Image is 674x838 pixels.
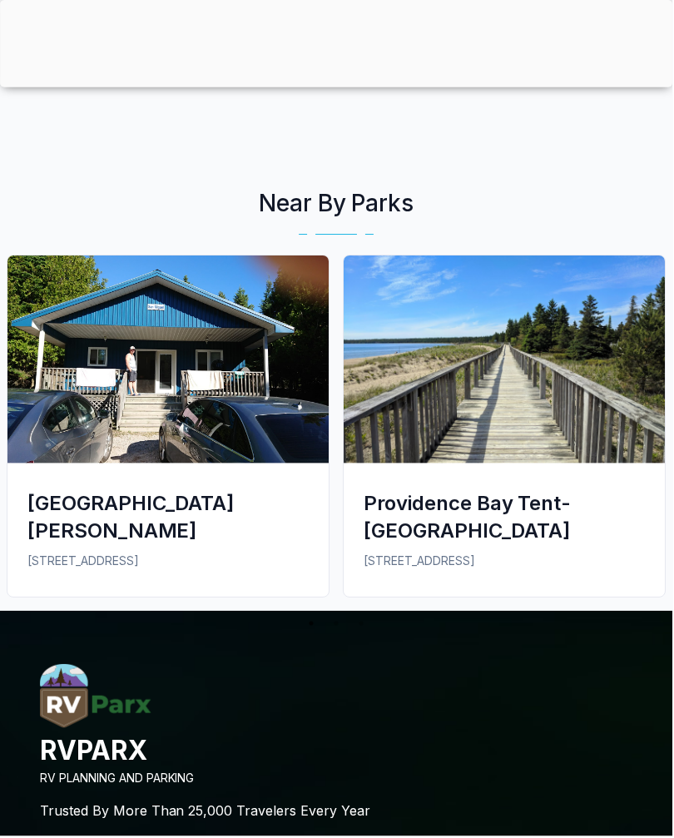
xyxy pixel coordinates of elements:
a: RVParx.comRVPARXRV PLANNING AND PARKING [40,717,634,790]
button: 2 [329,617,345,633]
img: Santa Maria Trailer Resort & Cottages [7,256,330,464]
p: [STREET_ADDRESS] [27,553,310,572]
a: Providence Bay Tent-Trailer ParkProvidence Bay Tent-[GEOGRAPHIC_DATA][STREET_ADDRESS] [337,255,674,612]
h4: RVPARX [40,735,634,771]
button: 3 [354,617,370,633]
img: Providence Bay Tent-Trailer Park [344,256,667,464]
p: Trusted By More Than 25,000 Travelers Every Year [40,790,634,836]
div: Providence Bay Tent-[GEOGRAPHIC_DATA] [364,491,647,546]
div: [GEOGRAPHIC_DATA][PERSON_NAME] [27,491,310,546]
p: [STREET_ADDRESS] [364,553,647,572]
img: RVParx.com [40,666,151,730]
p: RV PLANNING AND PARKING [40,771,634,790]
button: 1 [304,617,320,633]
